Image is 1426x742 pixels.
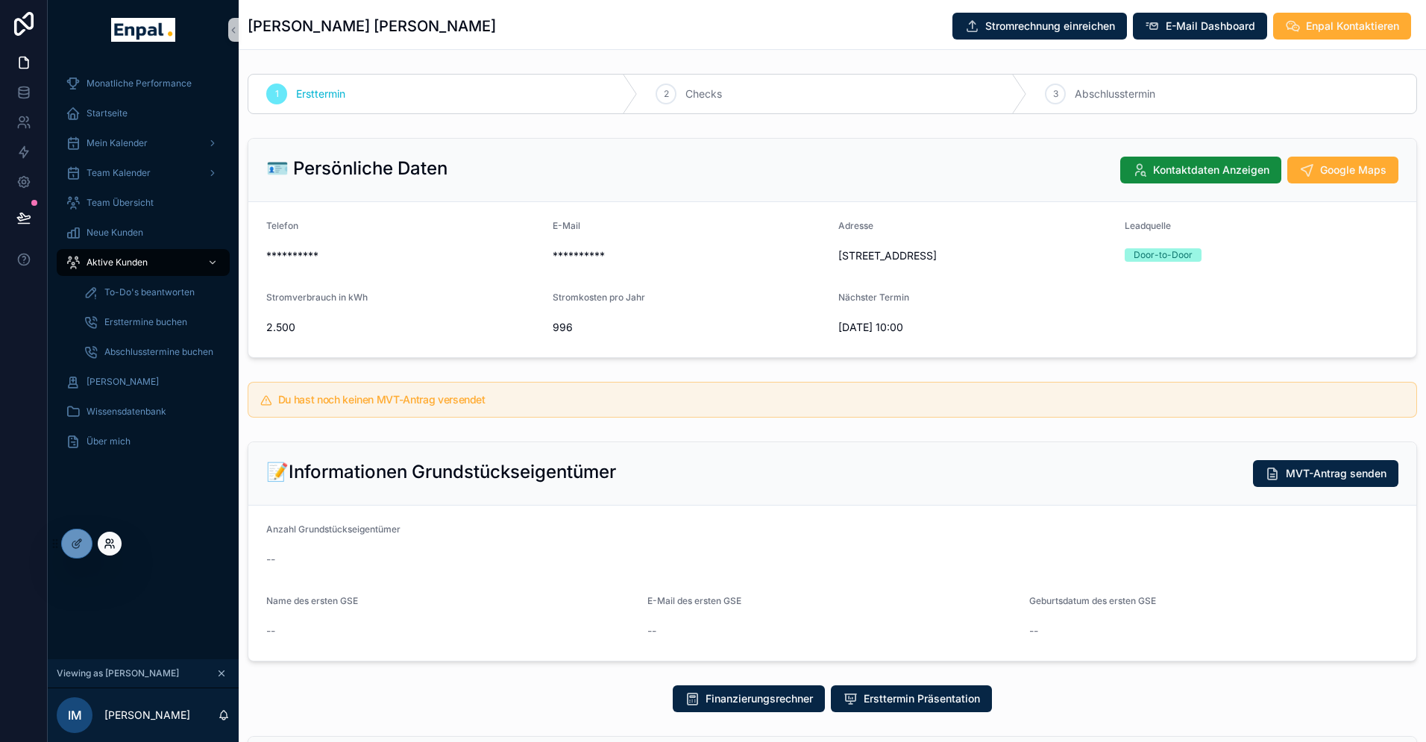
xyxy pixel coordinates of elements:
[87,406,166,418] span: Wissensdatenbank
[57,398,230,425] a: Wissensdatenbank
[1153,163,1269,177] span: Kontaktdaten Anzeigen
[1120,157,1281,183] button: Kontaktdaten Anzeigen
[87,167,151,179] span: Team Kalender
[553,220,580,231] span: E-Mail
[985,19,1115,34] span: Stromrechnung einreichen
[57,130,230,157] a: Mein Kalender
[48,60,239,474] div: scrollable content
[266,552,275,567] span: --
[266,320,541,335] span: 2.500
[673,685,825,712] button: Finanzierungsrechner
[87,107,128,119] span: Startseite
[68,706,82,724] span: IM
[104,316,187,328] span: Ersttermine buchen
[831,685,992,712] button: Ersttermin Präsentation
[1320,163,1386,177] span: Google Maps
[1166,19,1255,34] span: E-Mail Dashboard
[1133,13,1267,40] button: E-Mail Dashboard
[1134,248,1193,262] div: Door-to-Door
[87,376,159,388] span: [PERSON_NAME]
[275,88,279,100] span: 1
[838,320,1113,335] span: [DATE] 10:00
[57,428,230,455] a: Über mich
[296,87,345,101] span: Ersttermin
[553,320,827,335] span: 996
[838,292,909,303] span: Nächster Termin
[57,219,230,246] a: Neue Kunden
[266,623,275,638] span: --
[87,78,192,89] span: Monatliche Performance
[1306,19,1399,34] span: Enpal Kontaktieren
[87,257,148,268] span: Aktive Kunden
[664,88,669,100] span: 2
[57,249,230,276] a: Aktive Kunden
[266,460,616,484] h2: 📝Informationen Grundstückseigentümer
[706,691,813,706] span: Finanzierungsrechner
[1075,87,1155,101] span: Abschlusstermin
[266,595,358,606] span: Name des ersten GSE
[111,18,175,42] img: App logo
[1286,466,1386,481] span: MVT-Antrag senden
[838,248,1113,263] span: [STREET_ADDRESS]
[87,197,154,209] span: Team Übersicht
[57,189,230,216] a: Team Übersicht
[248,16,496,37] h1: [PERSON_NAME] [PERSON_NAME]
[838,220,873,231] span: Adresse
[75,339,230,365] a: Abschlusstermine buchen
[864,691,980,706] span: Ersttermin Präsentation
[952,13,1127,40] button: Stromrechnung einreichen
[266,524,401,535] span: Anzahl Grundstückseigentümer
[1029,595,1156,606] span: Geburtsdatum des ersten GSE
[685,87,722,101] span: Checks
[1029,623,1038,638] span: --
[104,286,195,298] span: To-Do's beantworten
[1287,157,1398,183] button: Google Maps
[57,160,230,186] a: Team Kalender
[266,157,447,180] h2: 🪪 Persönliche Daten
[647,595,741,606] span: E-Mail des ersten GSE
[104,708,190,723] p: [PERSON_NAME]
[57,70,230,97] a: Monatliche Performance
[1125,220,1171,231] span: Leadquelle
[57,368,230,395] a: [PERSON_NAME]
[266,220,298,231] span: Telefon
[57,100,230,127] a: Startseite
[1053,88,1058,100] span: 3
[266,292,368,303] span: Stromverbrauch in kWh
[104,346,213,358] span: Abschlusstermine buchen
[87,436,131,447] span: Über mich
[553,292,645,303] span: Stromkosten pro Jahr
[75,309,230,336] a: Ersttermine buchen
[87,227,143,239] span: Neue Kunden
[57,667,179,679] span: Viewing as [PERSON_NAME]
[647,623,656,638] span: --
[1253,460,1398,487] button: MVT-Antrag senden
[75,279,230,306] a: To-Do's beantworten
[278,394,1404,405] h5: Du hast noch keinen MVT-Antrag versendet
[1273,13,1411,40] button: Enpal Kontaktieren
[87,137,148,149] span: Mein Kalender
